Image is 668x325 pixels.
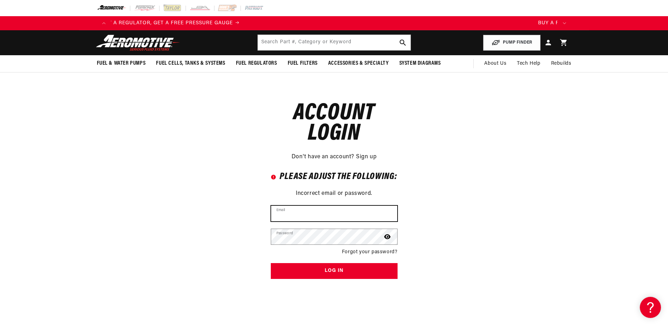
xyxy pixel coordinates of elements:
[258,35,411,50] input: Search by Part Number, Category or Keyword
[271,263,398,279] button: Log in
[236,60,277,67] span: Fuel Regulators
[271,172,398,181] h2: Please adjust the following:
[271,103,398,144] h1: Account login
[288,60,318,67] span: Fuel Filters
[97,60,146,67] span: Fuel & Water Pumps
[484,61,506,66] span: About Us
[97,16,111,30] button: Translation missing: en.sections.announcements.previous_announcement
[282,55,323,72] summary: Fuel Filters
[271,206,397,221] input: Email
[512,55,545,72] summary: Tech Help
[551,60,572,68] span: Rebuilds
[395,35,411,50] button: search button
[557,16,572,30] button: Translation missing: en.sections.announcements.next_announcement
[479,55,512,72] a: About Us
[399,60,441,67] span: System Diagrams
[328,60,389,67] span: Accessories & Specialty
[151,55,230,72] summary: Fuel Cells, Tanks & Systems
[156,60,225,67] span: Fuel Cells, Tanks & Systems
[92,55,151,72] summary: Fuel & Water Pumps
[394,55,446,72] summary: System Diagrams
[101,20,233,26] span: BUY A REGULATOR, GET A FREE PRESSURE GAUGE
[271,151,398,162] div: Don't have an account?
[94,34,182,51] img: Aeromotive
[231,55,282,72] summary: Fuel Regulators
[79,16,589,30] slideshow-component: Translation missing: en.sections.announcements.announcement_bar
[483,35,541,51] button: PUMP FINDER
[517,60,540,68] span: Tech Help
[271,189,398,198] li: Incorrect email or password.
[323,55,394,72] summary: Accessories & Specialty
[342,248,398,256] a: Forgot your password?
[356,153,376,162] a: Sign up
[546,55,577,72] summary: Rebuilds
